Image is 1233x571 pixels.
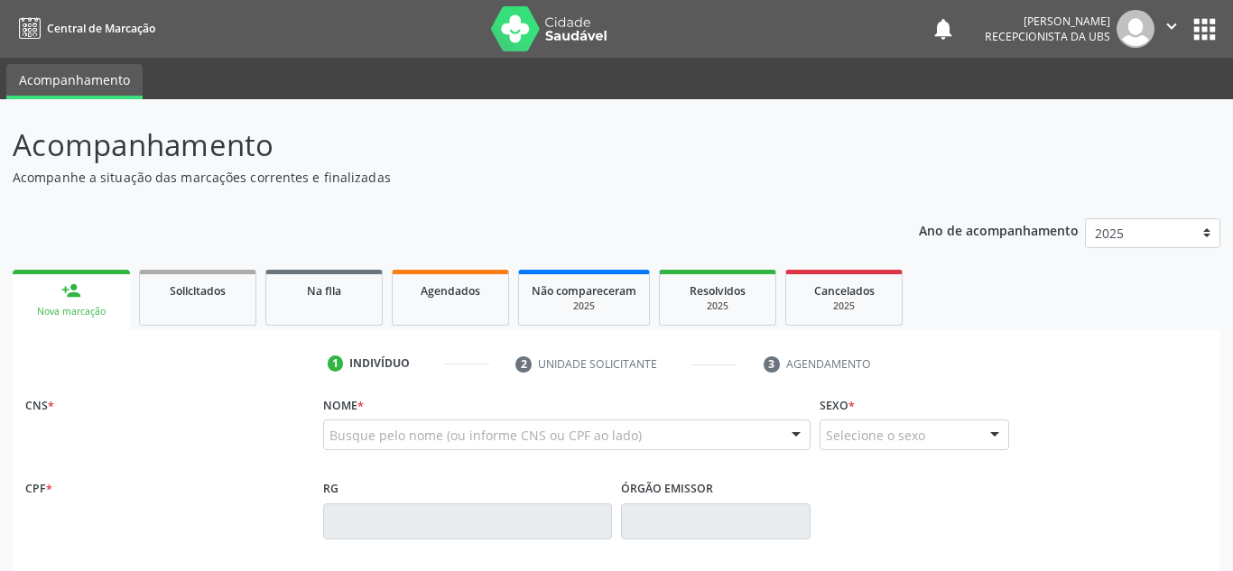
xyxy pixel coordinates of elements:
div: person_add [61,281,81,300]
button: notifications [931,16,956,41]
p: Acompanhamento [13,123,858,168]
div: 2025 [672,299,763,313]
span: Não compareceram [532,283,636,299]
span: Solicitados [170,283,226,299]
div: [PERSON_NAME] [985,14,1110,29]
div: 1 [328,355,344,372]
p: Acompanhe a situação das marcações correntes e finalizadas [13,168,858,187]
a: Acompanhamento [6,64,143,99]
label: Sexo [820,391,855,419]
span: Busque pelo nome (ou informe CNS ou CPF ao lado) [329,426,642,445]
label: CNS [25,391,54,419]
i:  [1162,16,1182,36]
span: Selecione o sexo [826,426,925,445]
div: Nova marcação [25,305,117,318]
span: Na fila [307,283,341,299]
span: Agendados [421,283,480,299]
label: CPF [25,475,52,503]
div: 2025 [532,299,636,313]
div: 2025 [799,299,889,313]
span: Central de Marcação [47,21,155,36]
a: Central de Marcação [13,14,155,43]
label: RG [323,475,338,503]
span: Recepcionista da UBS [985,29,1110,44]
span: Resolvidos [690,283,746,299]
label: Nome [323,391,364,419]
img: img [1117,10,1154,48]
div: Indivíduo [349,355,410,372]
label: Órgão emissor [621,475,713,503]
p: Ano de acompanhamento [919,218,1079,241]
span: Cancelados [814,283,875,299]
button:  [1154,10,1189,48]
button: apps [1189,14,1220,45]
